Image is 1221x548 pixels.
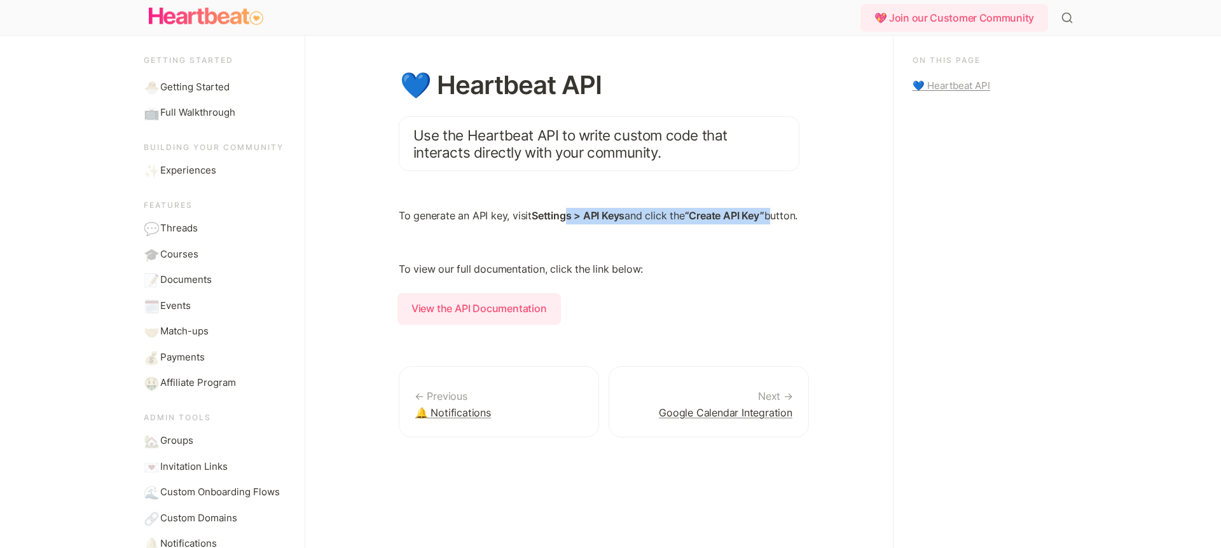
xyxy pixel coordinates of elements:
a: 💖 Join our Customer Community [860,4,1053,32]
a: 🎓Courses [139,242,295,267]
a: 💙 Heartbeat API [913,78,1068,93]
span: 🔗 [144,511,156,524]
a: 🐣Getting Started [139,75,295,100]
span: 🎓 [144,247,156,260]
span: Events [160,299,191,313]
span: Custom Onboarding Flows [160,485,280,500]
span: Getting Started [160,80,230,95]
a: 📺Full Walkthrough [139,100,295,125]
img: Logo [149,4,263,29]
span: Affiliate Program [160,376,236,390]
span: Groups [160,434,193,448]
a: 🤝Match-ups [139,319,295,344]
a: View the API Documentation [399,302,560,315]
span: Getting started [144,55,233,65]
span: 💌 [144,460,156,472]
h1: 💙 Heartbeat API [399,71,799,100]
span: ✨ [144,163,156,176]
div: 💖 Join our Customer Community [860,4,1048,32]
strong: View the API Documentation [397,293,561,325]
p: To generate an API key, visit and click the button. [399,208,799,228]
a: 🤑Affiliate Program [139,371,295,395]
strong: “Create API Key” [685,209,764,222]
span: Documents [160,273,212,287]
span: Admin Tools [144,413,211,422]
span: Full Walkthrough [160,106,235,120]
a: 🔔 Notifications [399,366,599,438]
span: 💬 [144,221,156,234]
span: 🌊 [144,485,156,498]
span: Payments [160,350,205,365]
span: 📝 [144,273,156,285]
span: Custom Domains [160,511,237,526]
span: Experiences [160,163,216,178]
span: 🏡 [144,434,156,446]
span: Use the Heartbeat API to write custom code that interacts directly with your community. [413,127,731,161]
span: 💰 [144,350,156,363]
a: 📝Documents [139,268,295,292]
a: 🗓️Events [139,294,295,319]
p: To view our full documentation, click the link below: [399,261,799,282]
span: Courses [160,247,198,262]
a: Google Calendar Integration [609,366,809,438]
span: 🗓️ [144,299,156,312]
span: Features [144,200,193,210]
a: 💬Threads [139,216,295,241]
span: Building your community [144,142,284,152]
strong: Settings > API Keys [532,209,624,222]
span: Threads [160,221,198,236]
a: 🏡Groups [139,428,295,453]
a: 🌊Custom Onboarding Flows [139,480,295,505]
a: 🔗Custom Domains [139,506,295,531]
span: 🤑 [144,376,156,388]
a: 💌Invitation Links [139,455,295,479]
span: 🤝 [144,324,156,337]
span: Invitation Links [160,460,228,474]
span: 🐣 [144,80,156,93]
span: On this page [913,55,981,65]
span: 📺 [144,106,156,118]
a: ✨Experiences [139,158,295,183]
span: Match-ups [160,324,209,339]
a: 💰Payments [139,345,295,370]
